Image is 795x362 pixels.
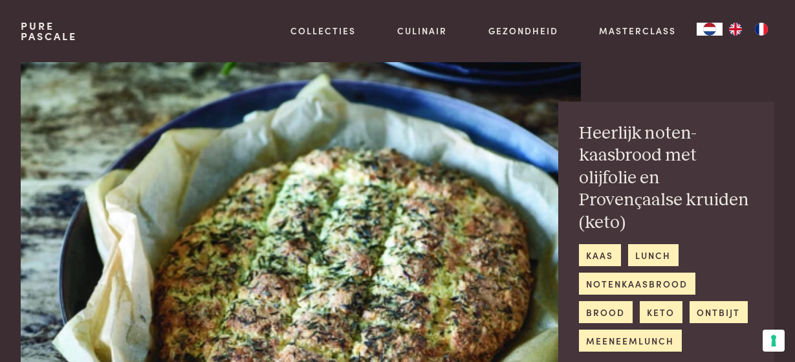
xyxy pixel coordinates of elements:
[579,244,621,266] a: kaas
[579,273,695,294] a: notenkaasbrood
[723,23,774,36] ul: Language list
[697,23,774,36] aside: Language selected: Nederlands
[690,301,748,322] a: ontbijt
[579,122,754,234] h2: Heerlijk noten-kaasbrood met olijfolie en Provençaalse kruiden (keto)
[697,23,723,36] a: NL
[397,24,447,38] a: Culinair
[697,23,723,36] div: Language
[640,301,682,322] a: keto
[723,23,748,36] a: EN
[21,21,77,41] a: PurePascale
[579,330,682,351] a: meeneemlunch
[579,301,633,322] a: brood
[599,24,676,38] a: Masterclass
[748,23,774,36] a: FR
[488,24,558,38] a: Gezondheid
[628,244,679,266] a: lunch
[290,24,356,38] a: Collecties
[763,330,785,352] button: Uw voorkeuren voor toestemming voor trackingtechnologieën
